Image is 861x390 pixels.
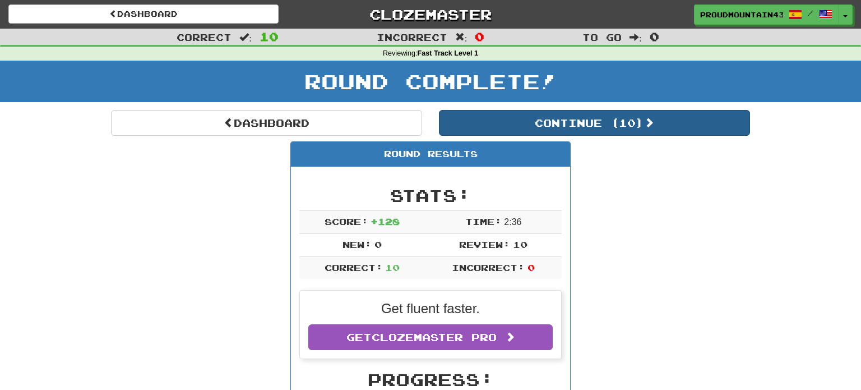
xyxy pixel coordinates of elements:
span: New: [342,239,372,250]
span: : [455,33,467,42]
a: Clozemaster [295,4,566,24]
a: Dashboard [111,110,422,136]
a: Dashboard [8,4,279,24]
h1: Round Complete! [4,70,857,93]
a: GetClozemaster Pro [308,324,553,350]
span: + 128 [371,216,400,227]
strong: Fast Track Level 1 [418,49,479,57]
span: Clozemaster Pro [372,331,497,343]
span: Score: [325,216,368,227]
span: 2 : 36 [504,217,521,227]
button: Continue (10) [439,110,750,136]
h2: Stats: [299,186,562,205]
span: 0 [527,262,535,273]
div: Round Results [291,142,570,167]
p: Get fluent faster. [308,299,553,318]
span: : [629,33,642,42]
span: : [239,33,252,42]
span: Review: [459,239,510,250]
a: ProudMountain4387 / [694,4,839,25]
span: 10 [260,30,279,43]
span: / [808,9,813,17]
span: ProudMountain4387 [700,10,783,20]
span: Correct [177,31,232,43]
span: 0 [475,30,484,43]
span: 10 [513,239,527,250]
span: Correct: [325,262,383,273]
span: 10 [385,262,400,273]
h2: Progress: [299,370,562,389]
span: 0 [650,30,659,43]
span: Incorrect: [452,262,525,273]
span: To go [582,31,622,43]
span: Incorrect [377,31,447,43]
span: 0 [374,239,382,250]
span: Time: [465,216,502,227]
